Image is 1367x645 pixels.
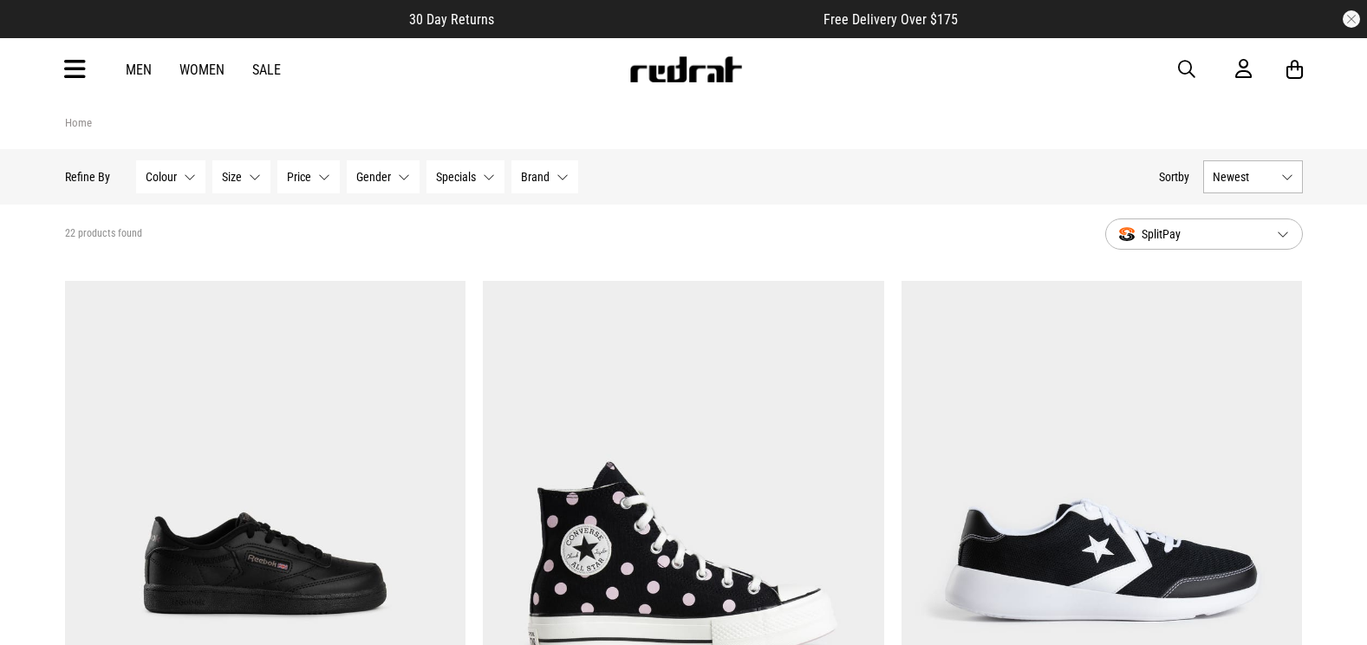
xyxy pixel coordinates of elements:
button: Price [277,160,340,193]
img: Redrat logo [628,56,743,82]
span: SplitPay [1119,224,1263,244]
a: Women [179,62,225,78]
span: Gender [356,170,391,184]
button: Gender [347,160,420,193]
p: Refine By [65,170,110,184]
button: Newest [1203,160,1303,193]
span: Brand [521,170,550,184]
span: by [1178,170,1189,184]
button: Specials [426,160,504,193]
span: Colour [146,170,177,184]
button: Size [212,160,270,193]
iframe: Customer reviews powered by Trustpilot [529,10,789,28]
a: Home [65,116,92,129]
button: Sortby [1159,166,1189,187]
span: Specials [436,170,476,184]
span: Newest [1213,170,1274,184]
span: 30 Day Returns [409,11,494,28]
span: Free Delivery Over $175 [823,11,958,28]
img: splitpay-icon.png [1119,227,1135,242]
a: Men [126,62,152,78]
span: Price [287,170,311,184]
span: Size [222,170,242,184]
a: Sale [252,62,281,78]
span: 22 products found [65,227,142,241]
button: Colour [136,160,205,193]
button: SplitPay [1105,218,1303,250]
button: Brand [511,160,578,193]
